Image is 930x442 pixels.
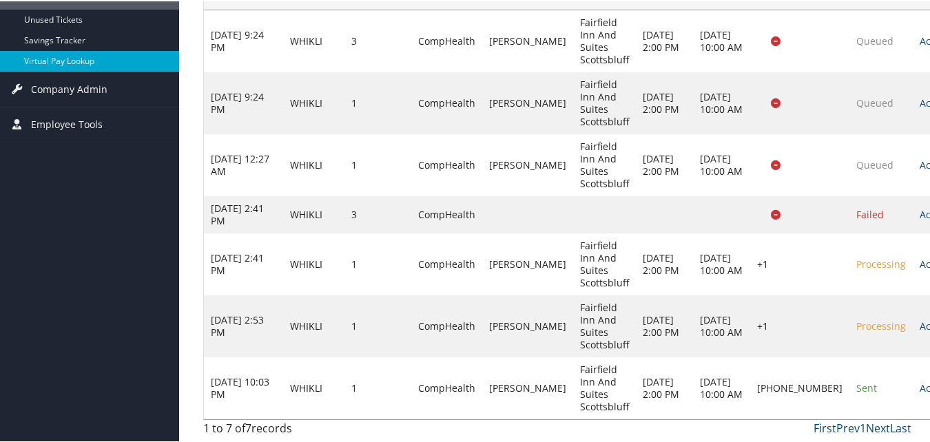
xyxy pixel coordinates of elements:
[856,157,893,170] span: Queued
[636,356,693,418] td: [DATE] 2:00 PM
[344,9,411,71] td: 3
[866,419,890,434] a: Next
[693,71,750,133] td: [DATE] 10:00 AM
[283,9,344,71] td: WHIKLI
[411,195,482,232] td: CompHealth
[856,95,893,108] span: Queued
[204,232,283,294] td: [DATE] 2:41 PM
[482,71,573,133] td: [PERSON_NAME]
[204,294,283,356] td: [DATE] 2:53 PM
[693,294,750,356] td: [DATE] 10:00 AM
[482,356,573,418] td: [PERSON_NAME]
[203,419,365,442] div: 1 to 7 of records
[482,9,573,71] td: [PERSON_NAME]
[204,71,283,133] td: [DATE] 9:24 PM
[856,33,893,46] span: Queued
[636,294,693,356] td: [DATE] 2:00 PM
[573,71,636,133] td: Fairfield Inn And Suites Scottsbluff
[344,356,411,418] td: 1
[482,294,573,356] td: [PERSON_NAME]
[344,294,411,356] td: 1
[856,207,884,220] span: Failed
[283,71,344,133] td: WHIKLI
[836,419,860,434] a: Prev
[890,419,911,434] a: Last
[856,380,877,393] span: Sent
[411,232,482,294] td: CompHealth
[283,133,344,195] td: WHIKLI
[411,71,482,133] td: CompHealth
[204,133,283,195] td: [DATE] 12:27 AM
[411,9,482,71] td: CompHealth
[482,133,573,195] td: [PERSON_NAME]
[750,232,849,294] td: +1
[245,419,251,434] span: 7
[693,9,750,71] td: [DATE] 10:00 AM
[573,9,636,71] td: Fairfield Inn And Suites Scottsbluff
[31,106,103,140] span: Employee Tools
[344,232,411,294] td: 1
[573,133,636,195] td: Fairfield Inn And Suites Scottsbluff
[750,294,849,356] td: +1
[636,232,693,294] td: [DATE] 2:00 PM
[814,419,836,434] a: First
[344,133,411,195] td: 1
[636,9,693,71] td: [DATE] 2:00 PM
[856,318,906,331] span: Processing
[283,356,344,418] td: WHIKLI
[344,71,411,133] td: 1
[31,71,107,105] span: Company Admin
[750,356,849,418] td: [PHONE_NUMBER]
[204,195,283,232] td: [DATE] 2:41 PM
[344,195,411,232] td: 3
[693,356,750,418] td: [DATE] 10:00 AM
[573,232,636,294] td: Fairfield Inn And Suites Scottsbluff
[693,232,750,294] td: [DATE] 10:00 AM
[693,133,750,195] td: [DATE] 10:00 AM
[856,256,906,269] span: Processing
[573,356,636,418] td: Fairfield Inn And Suites Scottsbluff
[482,232,573,294] td: [PERSON_NAME]
[283,195,344,232] td: WHIKLI
[636,133,693,195] td: [DATE] 2:00 PM
[204,9,283,71] td: [DATE] 9:24 PM
[411,294,482,356] td: CompHealth
[411,356,482,418] td: CompHealth
[636,71,693,133] td: [DATE] 2:00 PM
[573,294,636,356] td: Fairfield Inn And Suites Scottsbluff
[283,232,344,294] td: WHIKLI
[283,294,344,356] td: WHIKLI
[860,419,866,434] a: 1
[411,133,482,195] td: CompHealth
[204,356,283,418] td: [DATE] 10:03 PM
